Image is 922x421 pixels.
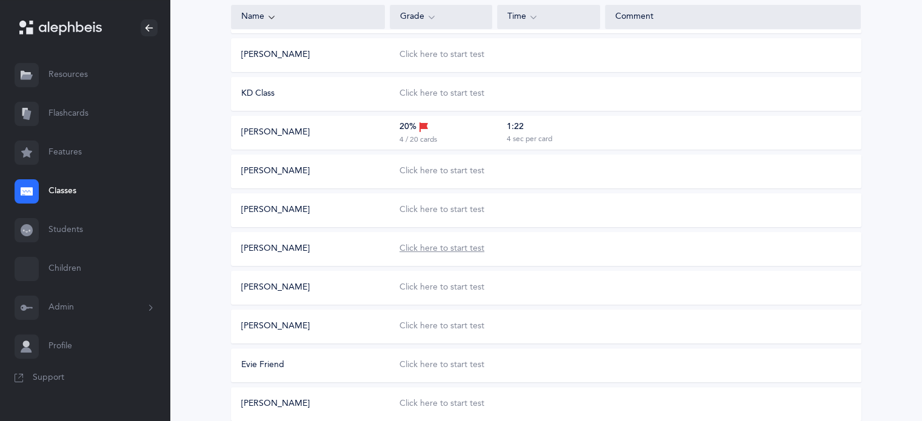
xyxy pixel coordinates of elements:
div: 1:22 [507,121,524,133]
button: KD Class [241,88,275,100]
div: Name [241,10,375,24]
button: [PERSON_NAME] [241,49,310,61]
button: [PERSON_NAME] [241,320,310,333]
button: [PERSON_NAME] [241,243,310,255]
div: 4 sec per card [507,134,552,144]
button: [PERSON_NAME] [241,398,310,410]
span: Support [33,372,64,384]
div: Click here to start test [399,320,484,333]
button: [PERSON_NAME] [241,165,310,177]
div: 20% [399,121,429,134]
div: Click here to start test [399,49,484,61]
div: Click here to start test [399,398,484,410]
div: Click here to start test [399,204,484,216]
div: Click here to start test [399,359,484,371]
div: Time [507,10,590,24]
div: Comment [615,11,851,23]
div: Click here to start test [399,243,484,255]
div: Click here to start test [399,165,484,177]
div: Click here to start test [399,88,484,100]
button: [PERSON_NAME] [241,282,310,294]
button: Evie Friend [241,359,284,371]
div: Grade [400,10,483,24]
div: 4 / 20 cards [399,135,437,145]
button: [PERSON_NAME] [241,204,310,216]
div: Click here to start test [399,282,484,294]
button: [PERSON_NAME] [241,127,310,139]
